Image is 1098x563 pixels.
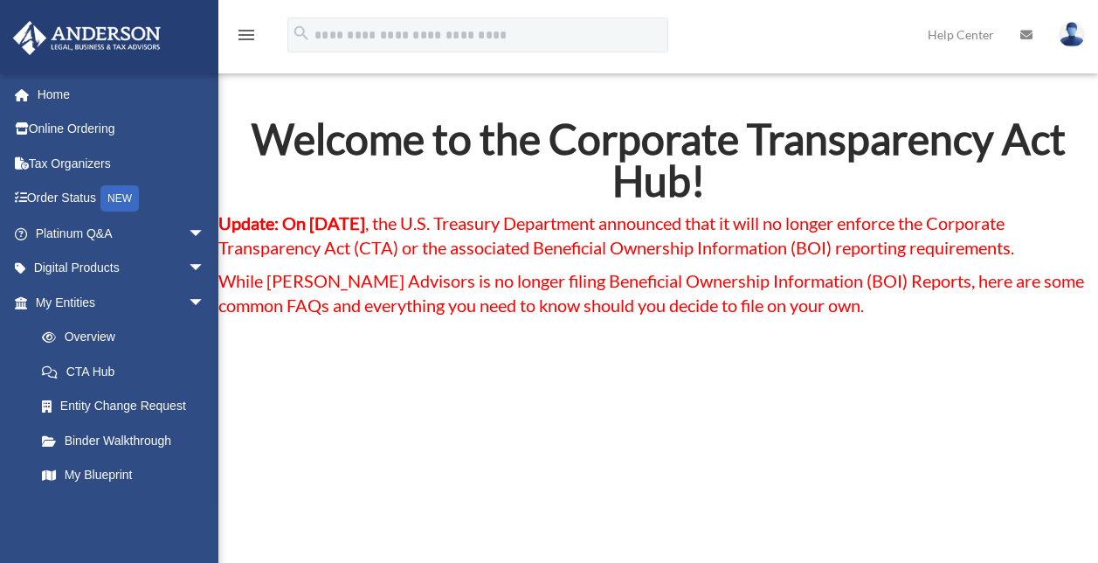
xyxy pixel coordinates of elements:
span: While [PERSON_NAME] Advisors is no longer filing Beneficial Ownership Information (BOI) Reports, ... [218,270,1084,316]
a: CTA Hub [24,354,223,389]
h2: Welcome to the Corporate Transparency Act Hub! [218,118,1098,211]
a: Home [12,77,231,112]
span: arrow_drop_down [188,251,223,287]
a: Platinum Q&Aarrow_drop_down [12,216,231,251]
a: Tax Organizers [12,146,231,181]
img: Anderson Advisors Platinum Portal [8,21,166,55]
a: Online Ordering [12,112,231,147]
a: Overview [24,320,231,355]
a: Binder Walkthrough [24,423,231,458]
i: search [292,24,311,43]
img: User Pic [1059,22,1085,47]
strong: Update: On [DATE] [218,212,365,233]
span: arrow_drop_down [188,285,223,321]
a: Tax Due Dates [24,492,231,527]
a: My Entitiesarrow_drop_down [12,285,231,320]
a: Order StatusNEW [12,181,231,217]
a: My Blueprint [24,458,231,493]
a: menu [236,31,257,45]
a: Entity Change Request [24,389,231,424]
div: NEW [100,185,139,212]
span: , the U.S. Treasury Department announced that it will no longer enforce the Corporate Transparenc... [218,212,1014,258]
i: menu [236,24,257,45]
span: arrow_drop_down [188,216,223,252]
a: Digital Productsarrow_drop_down [12,251,231,286]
